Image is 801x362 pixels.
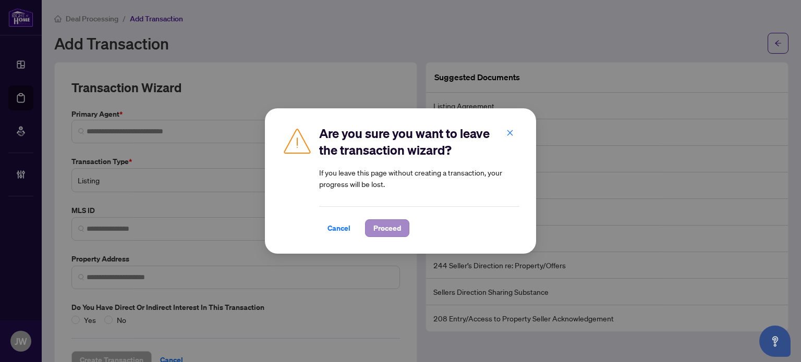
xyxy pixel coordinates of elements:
button: Open asap [759,326,791,357]
button: Proceed [365,219,409,237]
span: close [506,129,514,136]
button: Cancel [319,219,359,237]
h2: Are you sure you want to leave the transaction wizard? [319,125,519,158]
span: Proceed [373,220,401,236]
article: If you leave this page without creating a transaction, your progress will be lost. [319,167,519,190]
span: Cancel [327,220,350,236]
